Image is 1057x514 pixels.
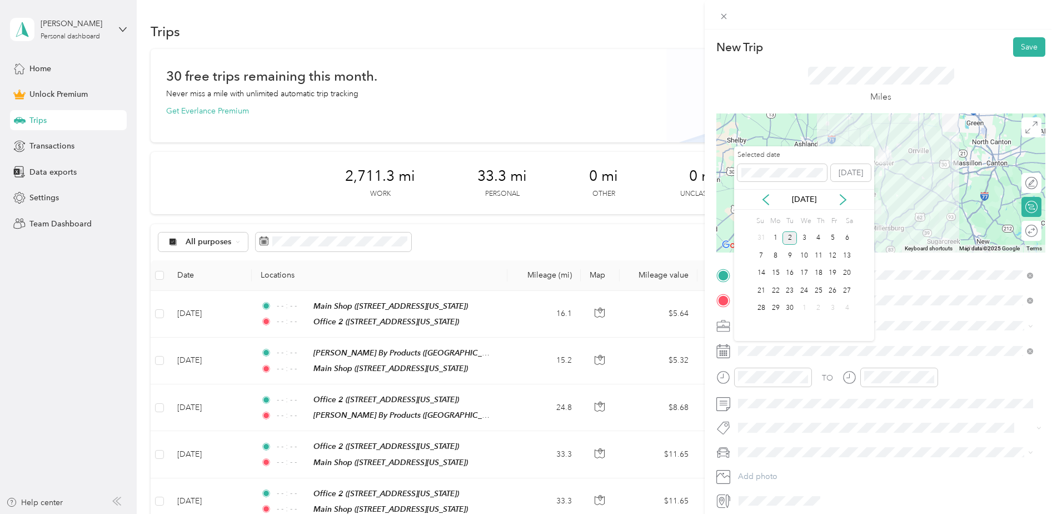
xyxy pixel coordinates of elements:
[995,452,1057,514] iframe: Everlance-gr Chat Button Frame
[829,214,840,229] div: Fr
[826,302,840,315] div: 3
[797,266,811,280] div: 17
[754,266,769,280] div: 14
[769,231,783,245] div: 1
[769,214,781,229] div: Mo
[754,249,769,263] div: 7
[782,249,797,263] div: 9
[737,150,827,160] label: Selected date
[797,284,811,298] div: 24
[905,245,953,253] button: Keyboard shortcuts
[782,231,797,245] div: 2
[754,302,769,315] div: 28
[811,284,826,298] div: 25
[826,249,840,263] div: 12
[734,469,1045,485] button: Add photo
[769,266,783,280] div: 15
[797,231,811,245] div: 3
[840,302,854,315] div: 4
[782,266,797,280] div: 16
[769,249,783,263] div: 8
[719,238,756,253] a: Open this area in Google Maps (opens a new window)
[840,284,854,298] div: 27
[959,245,1020,251] span: Map data ©2025 Google
[811,266,826,280] div: 18
[799,214,811,229] div: We
[870,90,891,104] p: Miles
[826,231,840,245] div: 5
[840,249,854,263] div: 13
[822,372,833,384] div: TO
[754,284,769,298] div: 21
[719,238,756,253] img: Google
[716,39,763,55] p: New Trip
[797,249,811,263] div: 10
[840,266,854,280] div: 20
[811,249,826,263] div: 11
[844,214,854,229] div: Sa
[826,266,840,280] div: 19
[754,231,769,245] div: 31
[831,164,871,182] button: [DATE]
[797,302,811,315] div: 1
[782,284,797,298] div: 23
[815,214,826,229] div: Th
[782,302,797,315] div: 30
[754,214,765,229] div: Su
[784,214,795,229] div: Tu
[769,284,783,298] div: 22
[826,284,840,298] div: 26
[1013,37,1045,57] button: Save
[840,231,854,245] div: 6
[781,194,827,205] p: [DATE]
[811,231,826,245] div: 4
[769,302,783,315] div: 29
[811,302,826,315] div: 2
